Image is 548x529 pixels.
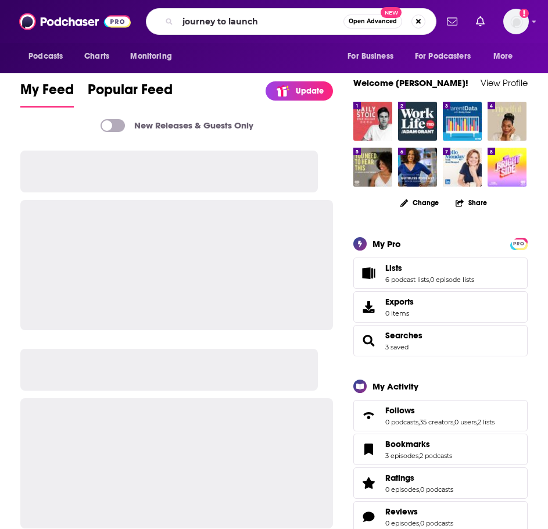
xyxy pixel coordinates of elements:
[20,45,78,67] button: open menu
[503,9,529,34] button: Show profile menu
[385,473,414,483] span: Ratings
[353,258,528,289] span: Lists
[353,400,528,431] span: Follows
[20,81,74,108] a: My Feed
[420,519,453,527] a: 0 podcasts
[385,485,419,494] a: 0 episodes
[343,15,402,28] button: Open AdvancedNew
[357,441,381,457] a: Bookmarks
[381,7,402,18] span: New
[420,418,453,426] a: 35 creators
[385,263,402,273] span: Lists
[28,48,63,65] span: Podcasts
[488,148,526,187] img: The Bright Side: A Hello Sunshine Podcast
[385,473,453,483] a: Ratings
[429,276,430,284] span: ,
[493,48,513,65] span: More
[477,418,478,426] span: ,
[453,418,454,426] span: ,
[385,263,474,273] a: Lists
[443,102,482,141] img: ParentData with Emily Oster
[385,405,495,416] a: Follows
[353,102,392,141] img: The Daily Stoic
[443,148,482,187] img: Hello Monday with Jessi Hempel
[353,77,468,88] a: Welcome [PERSON_NAME]!
[385,405,415,416] span: Follows
[357,509,381,525] a: Reviews
[88,81,173,105] span: Popular Feed
[418,418,420,426] span: ,
[101,119,253,132] a: New Releases & Guests Only
[77,45,116,67] a: Charts
[385,506,418,517] span: Reviews
[385,418,418,426] a: 0 podcasts
[385,439,452,449] a: Bookmarks
[178,12,343,31] input: Search podcasts, credits, & more...
[398,102,437,141] img: Worklife with Adam Grant
[84,48,109,65] span: Charts
[488,102,526,141] img: Mindful With Minaa
[503,9,529,34] span: Logged in as tgilbride
[407,45,488,67] button: open menu
[520,9,529,18] svg: Email not verified
[454,418,477,426] a: 0 users
[420,452,452,460] a: 2 podcasts
[357,475,381,491] a: Ratings
[122,45,187,67] button: open menu
[349,19,397,24] span: Open Advanced
[512,239,526,248] a: PRO
[419,485,420,494] span: ,
[385,309,414,317] span: 0 items
[455,191,488,214] button: Share
[348,48,393,65] span: For Business
[353,325,528,356] span: Searches
[266,81,333,101] a: Update
[385,296,414,307] span: Exports
[398,148,437,187] img: The Gutbliss Podcast
[296,86,324,96] p: Update
[418,452,420,460] span: ,
[393,195,446,210] button: Change
[420,485,453,494] a: 0 podcasts
[442,12,462,31] a: Show notifications dropdown
[353,291,528,323] a: Exports
[373,381,418,392] div: My Activity
[385,343,409,351] a: 3 saved
[481,77,528,88] a: View Profile
[146,8,436,35] div: Search podcasts, credits, & more...
[357,333,381,349] a: Searches
[478,418,495,426] a: 2 lists
[485,45,528,67] button: open menu
[88,81,173,108] a: Popular Feed
[19,10,131,33] img: Podchaser - Follow, Share and Rate Podcasts
[385,439,430,449] span: Bookmarks
[353,467,528,499] span: Ratings
[20,81,74,105] span: My Feed
[415,48,471,65] span: For Podcasters
[471,12,489,31] a: Show notifications dropdown
[130,48,171,65] span: Monitoring
[357,408,381,424] a: Follows
[385,452,418,460] a: 3 episodes
[385,330,422,341] a: Searches
[385,276,429,284] a: 6 podcast lists
[503,9,529,34] img: User Profile
[353,148,392,187] img: You Need to Hear This with Nedra Tawwab
[385,506,453,517] a: Reviews
[430,276,474,284] a: 0 episode lists
[339,45,408,67] button: open menu
[357,299,381,315] span: Exports
[385,519,419,527] a: 0 episodes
